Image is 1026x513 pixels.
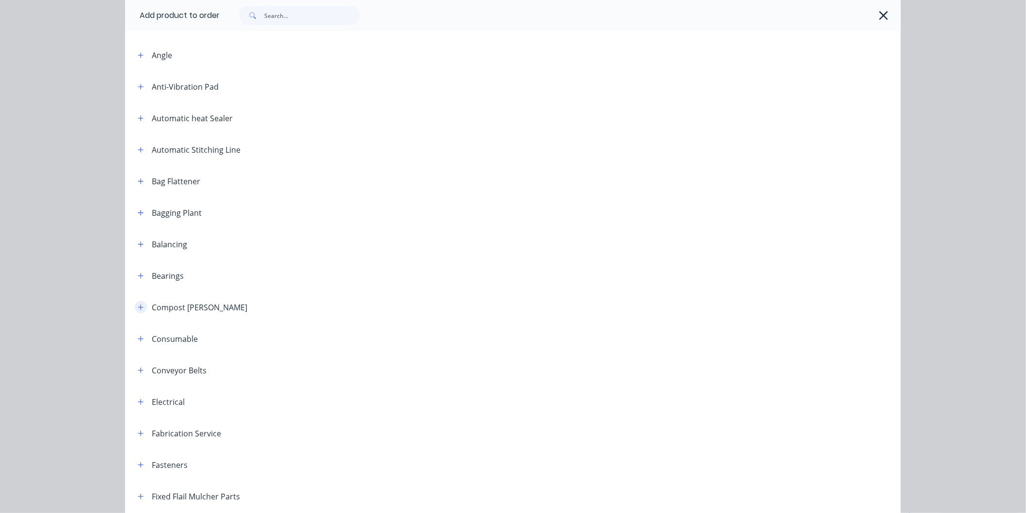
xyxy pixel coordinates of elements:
[152,396,185,408] div: Electrical
[152,144,240,156] div: Automatic Stitching Line
[152,270,184,282] div: Bearings
[152,428,221,439] div: Fabrication Service
[152,112,233,124] div: Automatic heat Sealer
[152,302,247,313] div: Compost [PERSON_NAME]
[264,6,360,25] input: Search...
[152,459,188,471] div: Fasteners
[152,81,219,93] div: Anti-Vibration Pad
[152,49,172,61] div: Angle
[152,491,240,502] div: Fixed Flail Mulcher Parts
[152,333,198,345] div: Consumable
[152,365,207,376] div: Conveyor Belts
[152,239,187,250] div: Balancing
[152,207,202,219] div: Bagging Plant
[152,176,200,187] div: Bag Flattener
